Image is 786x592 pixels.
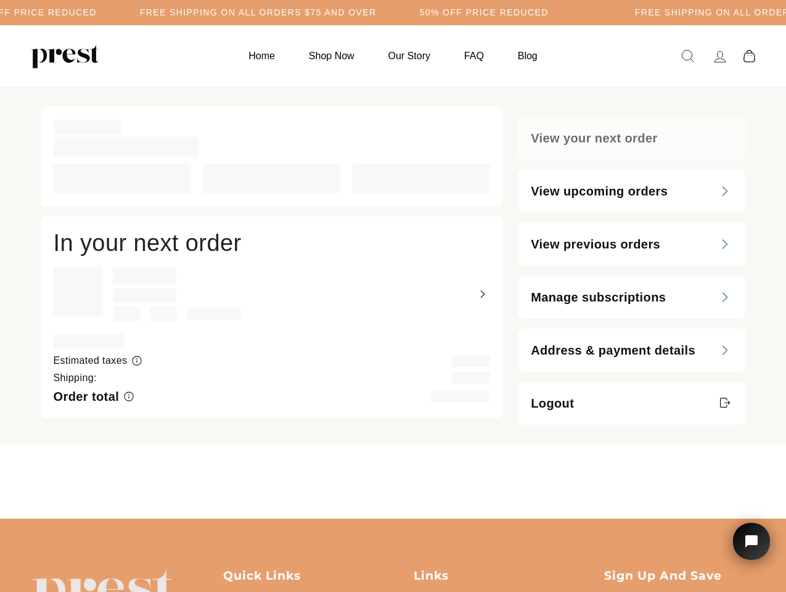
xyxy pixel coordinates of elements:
[431,390,490,403] span: ‌
[113,288,176,303] span: ‌
[502,44,553,68] a: Blog
[518,170,745,213] a: View upcoming orders
[518,117,745,160] a: View your next order
[518,276,745,319] a: Manage subscriptions
[54,355,128,366] span: Estimated taxes
[531,395,574,412] span: Logout
[54,164,191,194] span: ‌
[140,7,377,18] h5: Free Shipping on all orders $75 and over
[113,267,176,284] span: ‌
[449,44,499,68] a: FAQ
[233,44,552,68] ul: Primary
[54,137,199,157] span: ‌
[373,44,446,68] a: Our Story
[717,506,786,592] iframe: Tidio Chat
[518,223,745,266] a: View previous orders
[518,382,745,425] a: Logout
[54,372,97,383] span: Shipping:
[604,568,754,584] p: Sign up and save
[531,236,660,253] span: View previous orders
[203,164,340,194] span: ‌
[150,306,177,321] span: ‌
[293,44,370,68] a: Shop Now
[420,7,549,18] h5: 50% OFF PRICE REDUCED
[531,129,657,147] span: View your next order
[414,568,563,584] p: Links
[452,372,490,384] span: ‌
[54,229,491,257] h2: In your next order
[54,120,121,134] span: ‌
[531,342,695,359] span: Address & payment details
[54,267,103,316] span: ‌
[233,44,290,68] a: Home
[31,44,99,68] img: PREST ORGANICS
[518,329,745,372] a: Address & payment details
[353,164,490,194] span: ‌
[531,183,668,200] span: View upcoming orders
[223,568,373,584] p: Quick Links
[452,355,490,367] span: ‌
[54,334,125,348] span: ‌
[54,390,120,403] span: Order total
[531,289,666,306] span: Manage subscriptions
[187,308,241,320] span: ‌
[113,306,140,321] span: ‌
